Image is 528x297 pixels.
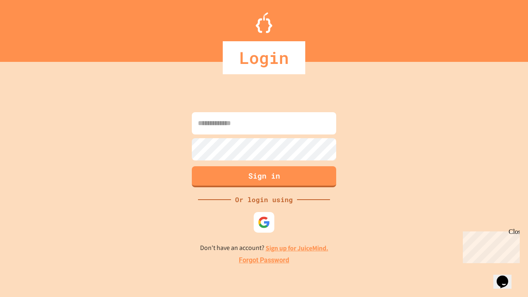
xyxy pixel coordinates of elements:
img: Logo.svg [256,12,272,33]
iframe: chat widget [460,228,520,263]
a: Forgot Password [239,255,289,265]
div: Or login using [231,195,297,205]
p: Don't have an account? [200,243,328,253]
a: Sign up for JuiceMind. [266,244,328,252]
div: Chat with us now!Close [3,3,57,52]
div: Login [223,41,305,74]
button: Sign in [192,166,336,187]
iframe: chat widget [493,264,520,289]
img: google-icon.svg [258,216,270,229]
